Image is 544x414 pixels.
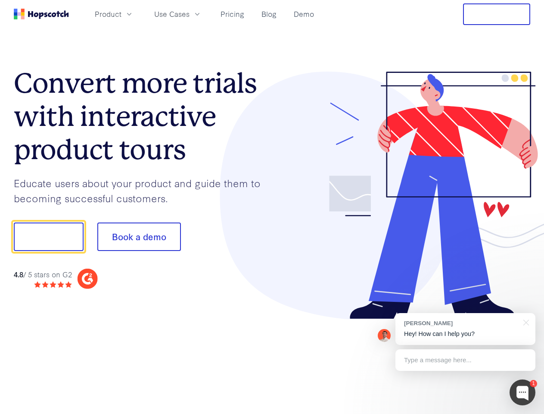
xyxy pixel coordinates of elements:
a: Blog [258,7,280,21]
p: Educate users about your product and guide them to becoming successful customers. [14,176,272,205]
a: Home [14,9,69,19]
button: Free Trial [463,3,530,25]
span: Product [95,9,121,19]
h1: Convert more trials with interactive product tours [14,67,272,166]
span: Use Cases [154,9,190,19]
div: 1 [530,380,537,387]
p: Hey! How can I help you? [404,329,527,339]
div: / 5 stars on G2 [14,269,72,280]
div: Type a message here... [395,349,535,371]
button: Use Cases [149,7,207,21]
div: [PERSON_NAME] [404,319,518,327]
button: Book a demo [97,223,181,251]
strong: 4.8 [14,269,23,279]
a: Demo [290,7,317,21]
button: Show me! [14,223,84,251]
button: Product [90,7,139,21]
a: Pricing [217,7,248,21]
img: Mark Spera [378,329,391,342]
